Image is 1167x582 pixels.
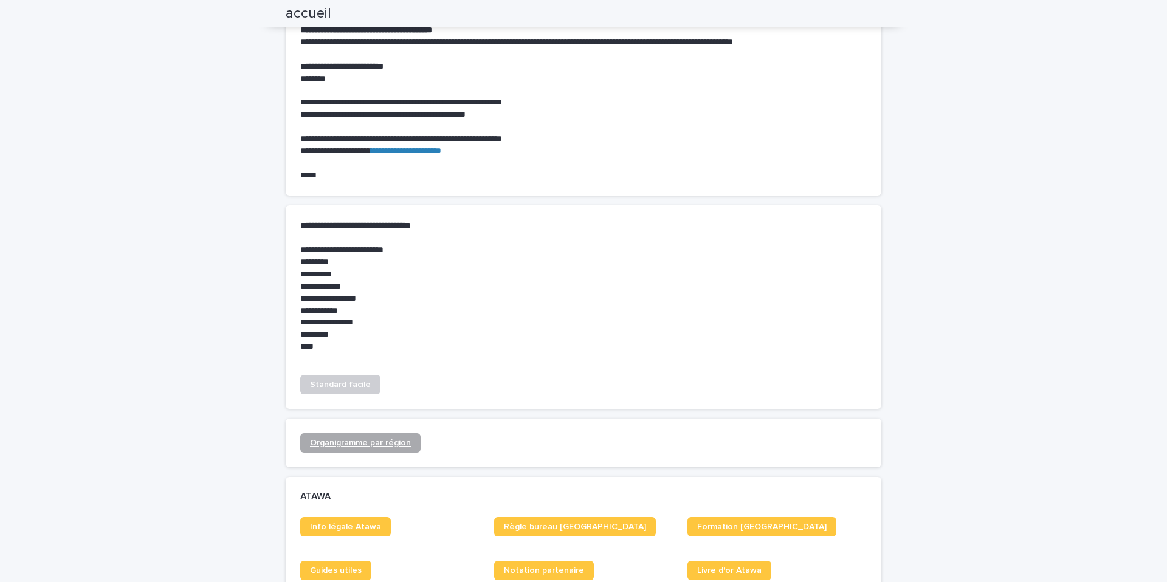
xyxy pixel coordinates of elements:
a: Organigramme par région [300,433,421,453]
h2: accueil [286,5,331,22]
span: Livre d'or Atawa [697,566,762,575]
h2: ATAWA [300,491,331,502]
a: Formation [GEOGRAPHIC_DATA] [687,517,836,536]
span: Notation partenaire [504,566,584,575]
a: Standard facile [300,375,380,394]
a: Livre d'or Atawa [687,561,771,580]
span: Formation [GEOGRAPHIC_DATA] [697,522,827,531]
a: Info légale Atawa [300,517,391,536]
span: Standard facile [310,380,371,389]
a: Guides utiles [300,561,371,580]
a: Notation partenaire [494,561,594,580]
span: Organigramme par région [310,439,411,447]
span: Info légale Atawa [310,522,381,531]
span: Guides utiles [310,566,362,575]
a: Règle bureau [GEOGRAPHIC_DATA] [494,517,656,536]
span: Règle bureau [GEOGRAPHIC_DATA] [504,522,646,531]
